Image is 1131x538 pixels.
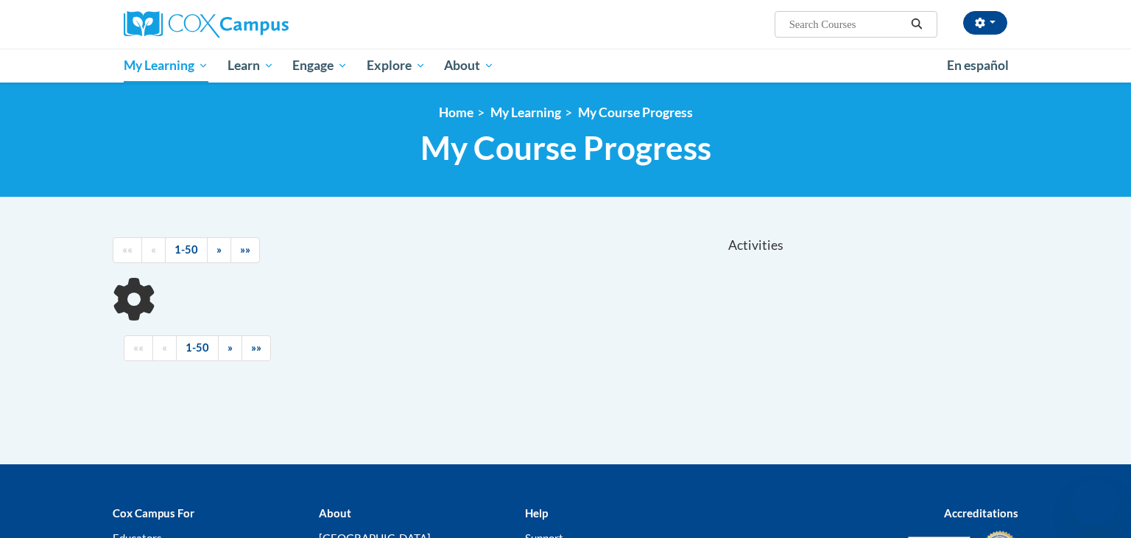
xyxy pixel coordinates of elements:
[113,506,194,520] b: Cox Campus For
[124,335,153,361] a: Begining
[906,15,928,33] button: Search
[133,341,144,354] span: ««
[151,243,156,256] span: «
[216,243,222,256] span: »
[124,57,208,74] span: My Learning
[292,57,348,74] span: Engage
[283,49,357,83] a: Engage
[439,105,473,120] a: Home
[728,237,783,254] span: Activities
[218,49,283,83] a: Learn
[1072,479,1119,526] iframe: Button to launch messaging window
[228,341,233,354] span: »
[165,237,208,263] a: 1-50
[242,335,271,361] a: End
[420,128,711,167] span: My Course Progress
[207,237,231,263] a: Next
[152,335,177,361] a: Previous
[319,506,351,520] b: About
[251,341,261,354] span: »»
[578,105,693,120] a: My Course Progress
[124,11,404,38] a: Cox Campus
[176,335,219,361] a: 1-50
[490,105,561,120] a: My Learning
[788,15,906,33] input: Search Courses
[525,506,548,520] b: Help
[357,49,435,83] a: Explore
[228,57,274,74] span: Learn
[435,49,504,83] a: About
[367,57,426,74] span: Explore
[114,49,218,83] a: My Learning
[122,243,133,256] span: ««
[240,243,250,256] span: »»
[124,11,289,38] img: Cox Campus
[102,49,1029,83] div: Main menu
[141,237,166,263] a: Previous
[230,237,260,263] a: End
[113,237,142,263] a: Begining
[937,50,1018,81] a: En español
[162,341,167,354] span: «
[947,57,1009,73] span: En español
[963,11,1007,35] button: Account Settings
[444,57,494,74] span: About
[944,506,1018,520] b: Accreditations
[218,335,242,361] a: Next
